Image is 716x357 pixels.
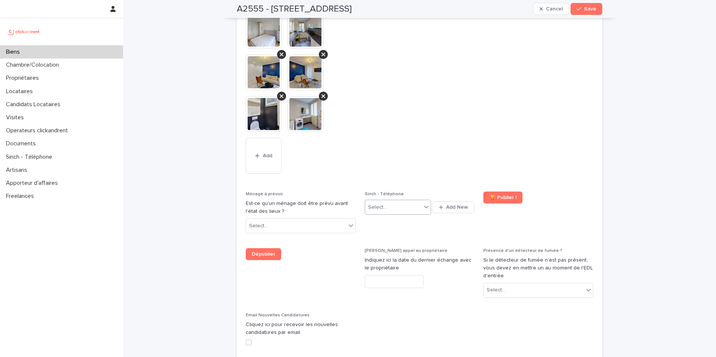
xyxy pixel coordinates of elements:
span: Cancel [546,6,563,12]
p: Est-ce qu'un ménage doit être prévu avant l'état des lieux ? [246,200,356,215]
button: Add [246,138,282,174]
span: [PERSON_NAME] appel au propriétaire [365,249,447,253]
p: Biens [3,48,26,56]
span: Présence d'un détecteur de fumée ? [483,249,562,253]
span: Add [263,153,272,158]
a: 🏆 Publier ! [483,192,522,203]
span: Email Nouvelles Candidatures [246,313,310,317]
div: Select... [249,222,268,230]
span: Sinch - Téléphone [365,192,404,196]
p: Candidats Locataires [3,101,66,108]
p: Propriétaires [3,75,45,82]
p: Apporteur d'affaires [3,180,64,187]
p: Freelances [3,193,40,200]
p: Operateurs clickandrent [3,127,74,134]
p: Sinch - Téléphone [3,154,58,161]
span: Save [584,6,596,12]
button: Add New [433,201,474,213]
span: Ménage à prévoir [246,192,283,196]
p: Si le détecteur de fumée n'est pas présent, vous devez en mettre un au moment de l'EDL d'entrée [483,256,593,279]
p: Documents [3,140,42,147]
p: Chambre/Colocation [3,61,65,69]
p: Indiquez ici la date du dernier échange avec le propriétaire [365,256,475,272]
button: Save [571,3,602,15]
p: Artisans [3,167,33,174]
div: Select... [487,286,505,294]
h2: A2555 - [STREET_ADDRESS] [237,4,352,15]
span: Dépublier [252,252,275,257]
span: Add New [446,205,468,210]
img: UCB0brd3T0yccxBKYDjQ [6,24,42,39]
div: Select... [368,203,387,211]
button: Cancel [533,3,569,15]
a: Dépublier [246,248,281,260]
p: Visites [3,114,30,121]
p: Cliquez ici pour recevoir les nouvelles candidatures par email [246,321,356,337]
span: 🏆 Publier ! [489,195,516,200]
p: Locataires [3,88,39,95]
